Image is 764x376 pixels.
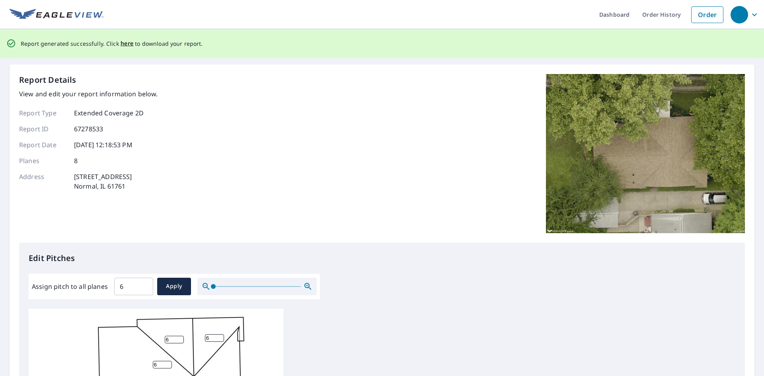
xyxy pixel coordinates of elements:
[164,281,185,291] span: Apply
[21,39,203,49] p: Report generated successfully. Click to download your report.
[29,252,735,264] p: Edit Pitches
[19,108,67,118] p: Report Type
[546,74,745,233] img: Top image
[157,278,191,295] button: Apply
[19,74,76,86] p: Report Details
[74,156,78,166] p: 8
[19,140,67,150] p: Report Date
[19,172,67,191] p: Address
[19,89,158,99] p: View and edit your report information below.
[32,282,108,291] label: Assign pitch to all planes
[74,108,144,118] p: Extended Coverage 2D
[74,140,133,150] p: [DATE] 12:18:53 PM
[19,156,67,166] p: Planes
[74,172,132,191] p: [STREET_ADDRESS] Normal, IL 61761
[74,124,103,134] p: 67278533
[121,39,134,49] button: here
[691,6,723,23] a: Order
[19,124,67,134] p: Report ID
[10,9,103,21] img: EV Logo
[114,275,153,298] input: 00.0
